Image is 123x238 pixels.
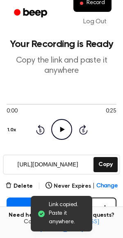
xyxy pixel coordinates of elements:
button: Copy [93,157,118,172]
a: Log Out [75,12,115,31]
span: 0:00 [7,107,17,116]
a: Beep [8,5,55,21]
span: Change [96,182,118,191]
button: Never Expires|Change [46,182,118,191]
span: 0:25 [106,107,116,116]
button: Delete [5,182,33,191]
button: 1.0x [7,123,19,137]
span: | [93,182,95,191]
span: Link copied. Paste it anywhere. [49,201,86,227]
p: Copy the link and paste it anywhere [7,56,116,76]
h1: Your Recording is Ready [7,39,116,49]
span: | [38,181,41,191]
span: Contact us [5,219,118,233]
a: [EMAIL_ADDRESS][DOMAIN_NAME] [40,219,99,232]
